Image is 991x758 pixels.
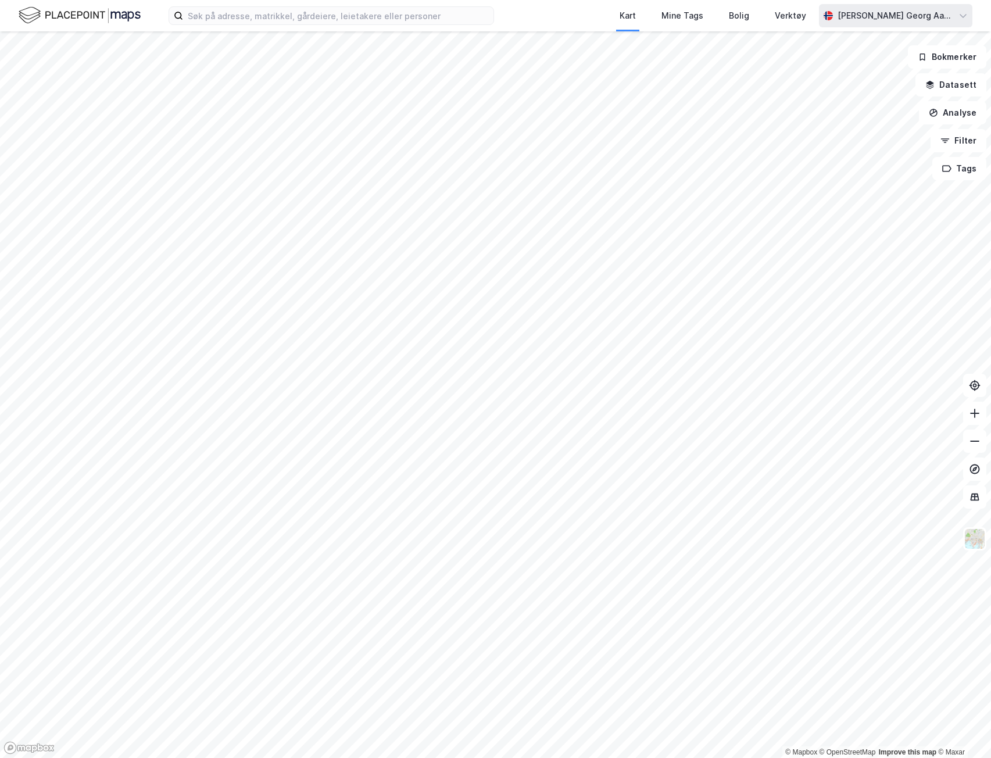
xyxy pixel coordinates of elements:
[620,9,636,23] div: Kart
[931,129,986,152] button: Filter
[933,702,991,758] iframe: Chat Widget
[919,101,986,124] button: Analyse
[964,528,986,550] img: Z
[183,7,493,24] input: Søk på adresse, matrikkel, gårdeiere, leietakere eller personer
[933,702,991,758] div: Kontrollprogram for chat
[775,9,806,23] div: Verktøy
[915,73,986,96] button: Datasett
[908,45,986,69] button: Bokmerker
[820,748,876,756] a: OpenStreetMap
[661,9,703,23] div: Mine Tags
[19,5,141,26] img: logo.f888ab2527a4732fd821a326f86c7f29.svg
[838,9,954,23] div: [PERSON_NAME] Georg Aass [PERSON_NAME]
[879,748,936,756] a: Improve this map
[785,748,817,756] a: Mapbox
[3,741,55,755] a: Mapbox homepage
[932,157,986,180] button: Tags
[729,9,749,23] div: Bolig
